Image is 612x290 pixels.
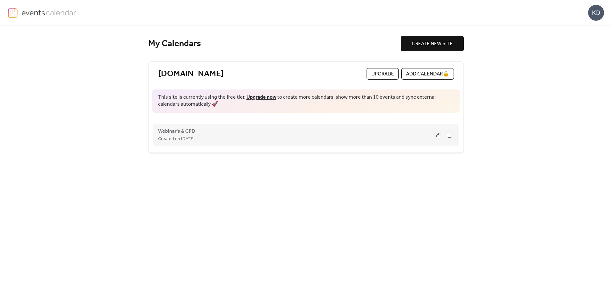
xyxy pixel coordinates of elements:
[371,70,394,78] span: Upgrade
[148,38,401,49] div: My Calendars
[246,92,276,102] a: Upgrade now
[158,69,224,79] a: [DOMAIN_NAME]
[158,130,195,133] a: Webinar's & CPD
[401,36,464,51] button: CREATE NEW SITE
[158,128,195,135] span: Webinar's & CPD
[21,8,76,17] img: logo-type
[588,5,604,21] div: KD
[8,8,18,18] img: logo
[158,135,194,143] span: Created on [DATE]
[412,40,453,48] span: CREATE NEW SITE
[158,94,454,108] span: This site is currently using the free tier. to create more calendars, show more than 10 events an...
[367,68,399,80] button: Upgrade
